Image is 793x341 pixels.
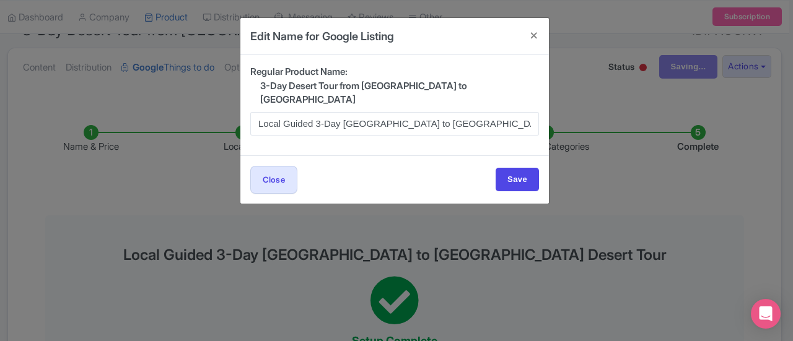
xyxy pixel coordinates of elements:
div: Open Intercom Messenger [751,299,781,329]
button: Close [250,166,297,194]
button: Close [519,18,549,53]
div: Regular Product Name: [250,65,539,79]
input: Save [496,168,539,191]
div: 3-Day Desert Tour from [GEOGRAPHIC_DATA] to [GEOGRAPHIC_DATA] [260,79,539,107]
h4: Edit Name for Google Listing [250,28,394,45]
